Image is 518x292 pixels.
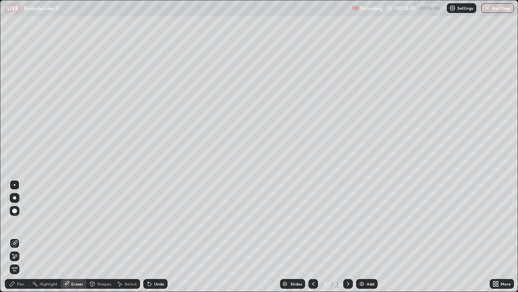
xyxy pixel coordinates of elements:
div: Highlight [40,282,57,286]
p: Biomolecules-11 [24,5,59,11]
div: Undo [154,282,164,286]
div: 3 [335,280,340,288]
div: Slides [291,282,302,286]
div: Add [367,282,374,286]
img: end-class-cross [484,5,490,11]
p: Recording [360,5,383,11]
div: Eraser [71,282,83,286]
div: / [331,281,333,286]
p: Settings [457,6,473,10]
div: More [501,282,511,286]
img: recording.375f2c34.svg [352,5,359,11]
div: Pen [17,282,24,286]
img: add-slide-button [359,281,365,287]
div: 3 [321,281,329,286]
button: End Class [481,3,514,13]
span: Erase all [10,267,19,272]
p: LIVE [7,5,18,11]
img: class-settings-icons [449,5,456,11]
div: Shapes [97,282,111,286]
div: Select [125,282,137,286]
